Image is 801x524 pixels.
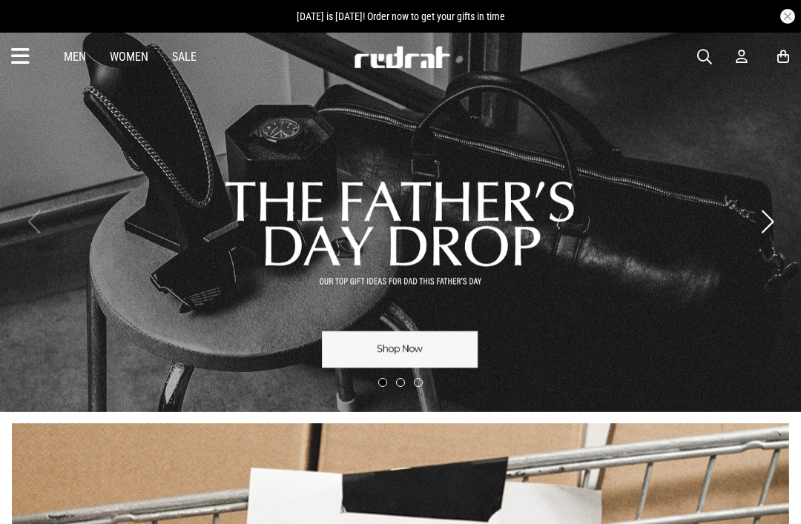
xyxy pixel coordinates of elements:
[110,50,148,64] a: Women
[757,205,777,238] button: Next slide
[297,10,505,22] span: [DATE] is [DATE]! Order now to get your gifts in time
[24,205,44,238] button: Previous slide
[353,46,451,68] img: Redrat logo
[64,50,86,64] a: Men
[172,50,197,64] a: Sale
